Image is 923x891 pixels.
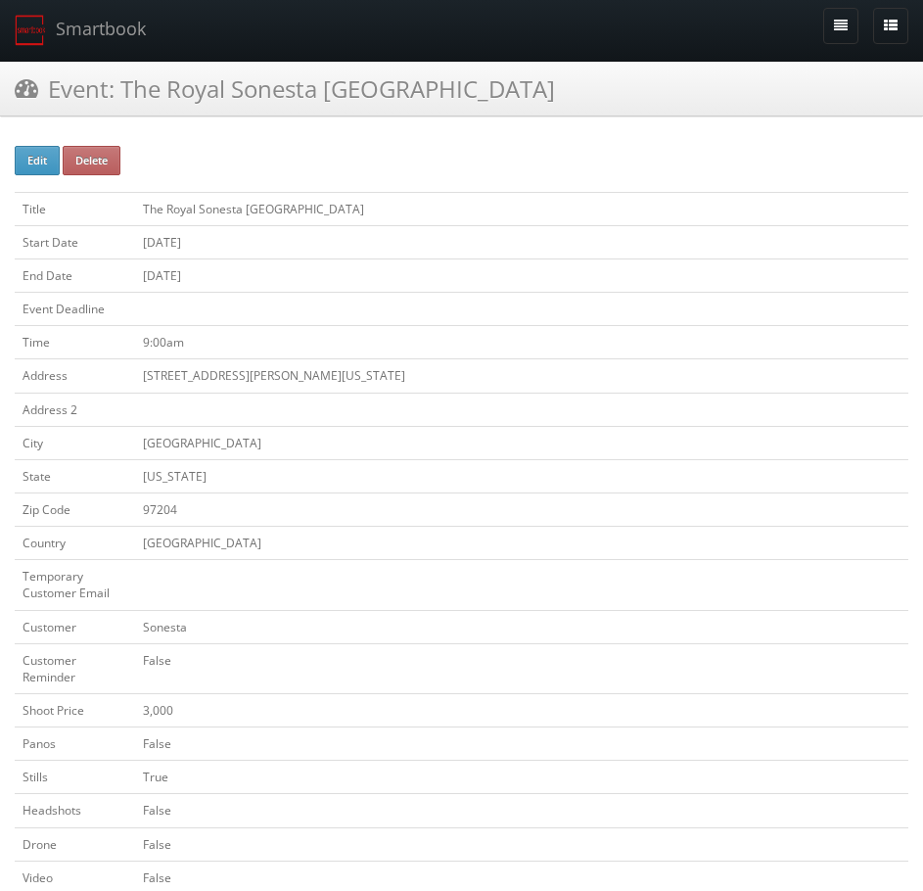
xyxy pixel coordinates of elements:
[15,326,135,359] td: Time
[135,527,908,560] td: [GEOGRAPHIC_DATA]
[15,827,135,861] td: Drone
[15,693,135,727] td: Shoot Price
[135,192,908,225] td: The Royal Sonesta [GEOGRAPHIC_DATA]
[135,225,908,258] td: [DATE]
[15,15,46,46] img: smartbook-logo.png
[135,326,908,359] td: 9:00am
[15,560,135,610] td: Temporary Customer Email
[135,693,908,727] td: 3,000
[15,426,135,459] td: City
[15,293,135,326] td: Event Deadline
[135,610,908,643] td: Sonesta
[15,794,135,827] td: Headshots
[15,492,135,526] td: Zip Code
[63,146,120,175] button: Delete
[15,527,135,560] td: Country
[135,459,908,492] td: [US_STATE]
[135,643,908,693] td: False
[15,258,135,292] td: End Date
[15,459,135,492] td: State
[15,761,135,794] td: Stills
[135,492,908,526] td: 97204
[135,827,908,861] td: False
[15,146,60,175] button: Edit
[15,643,135,693] td: Customer Reminder
[15,359,135,393] td: Address
[15,610,135,643] td: Customer
[15,727,135,761] td: Panos
[135,359,908,393] td: [STREET_ADDRESS][PERSON_NAME][US_STATE]
[15,393,135,426] td: Address 2
[135,258,908,292] td: [DATE]
[135,727,908,761] td: False
[135,794,908,827] td: False
[135,426,908,459] td: [GEOGRAPHIC_DATA]
[15,225,135,258] td: Start Date
[135,761,908,794] td: True
[15,192,135,225] td: Title
[15,71,555,106] h3: Event: The Royal Sonesta [GEOGRAPHIC_DATA]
